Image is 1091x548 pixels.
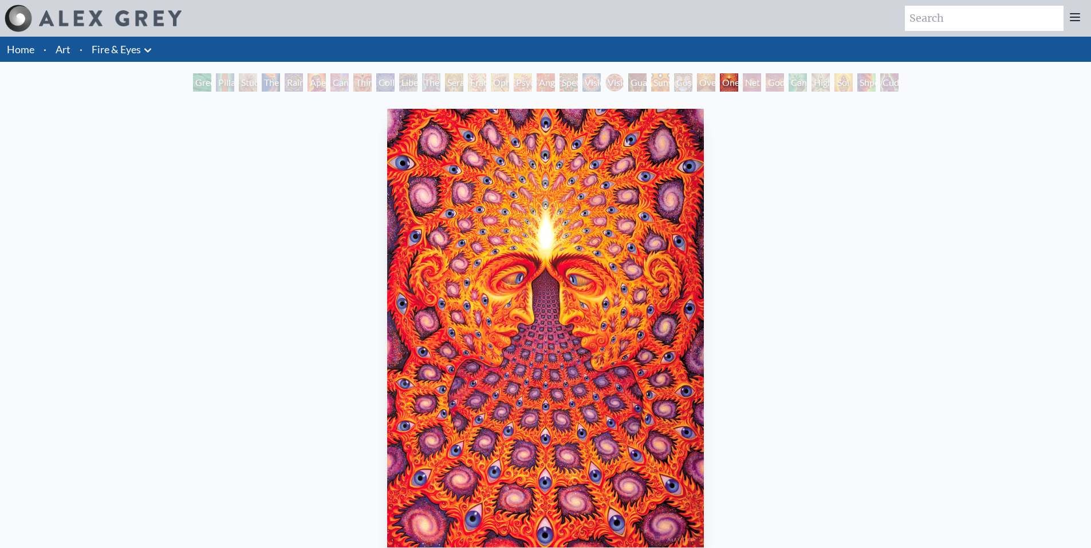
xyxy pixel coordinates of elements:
div: The Torch [262,73,280,92]
a: Home [7,43,34,56]
div: Higher Vision [812,73,830,92]
div: The Seer [422,73,440,92]
a: Fire & Eyes [92,41,141,57]
div: Liberation Through Seeing [399,73,418,92]
div: Shpongled [857,73,876,92]
div: One [720,73,738,92]
div: Net of Being [743,73,761,92]
a: Art [56,41,70,57]
li: · [39,37,51,62]
div: Pillar of Awareness [216,73,234,92]
div: Cannafist [789,73,807,92]
div: Ophanic Eyelash [491,73,509,92]
div: Psychomicrograph of a Fractal Paisley Cherub Feather Tip [514,73,532,92]
li: · [75,37,87,62]
input: Search [905,6,1064,31]
div: Cosmic Elf [674,73,692,92]
div: Guardian of Infinite Vision [628,73,647,92]
div: Sunyata [651,73,669,92]
div: Aperture [308,73,326,92]
div: Study for the Great Turn [239,73,257,92]
div: Rainbow Eye Ripple [285,73,303,92]
div: Cuddle [880,73,899,92]
div: Collective Vision [376,73,395,92]
div: Sol Invictus [834,73,853,92]
div: Green Hand [193,73,211,92]
div: Vision Crystal Tondo [605,73,624,92]
div: Fractal Eyes [468,73,486,92]
div: Third Eye Tears of Joy [353,73,372,92]
div: Spectral Lotus [560,73,578,92]
div: Angel Skin [537,73,555,92]
div: Cannabis Sutra [330,73,349,92]
img: One-2000-Alex-Grey-watermarked.jpg [387,109,704,547]
div: Oversoul [697,73,715,92]
div: Seraphic Transport Docking on the Third Eye [445,73,463,92]
div: Godself [766,73,784,92]
div: Vision Crystal [582,73,601,92]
